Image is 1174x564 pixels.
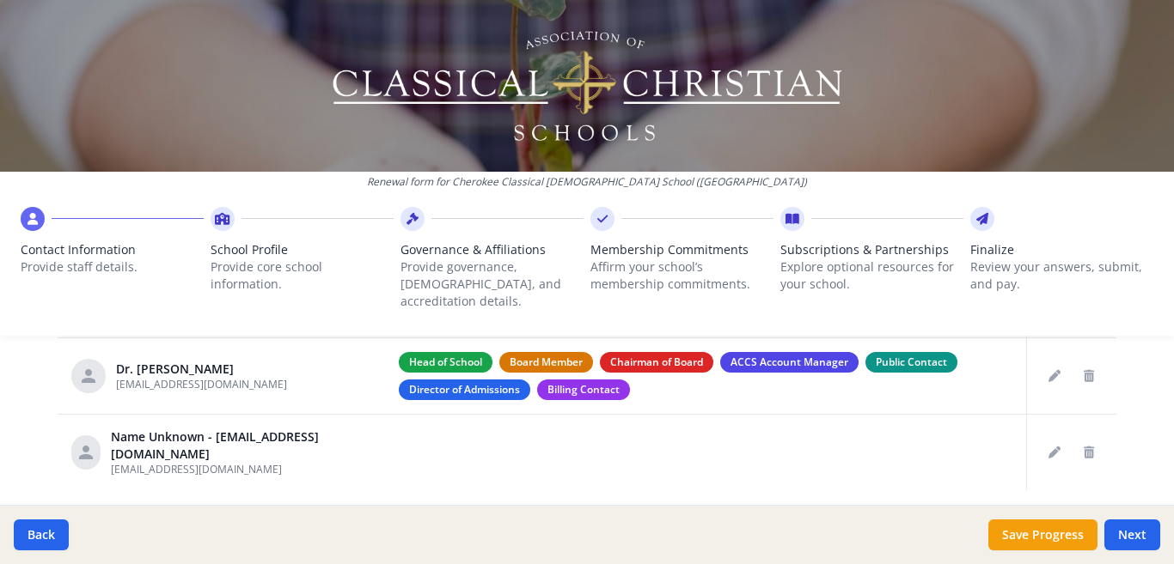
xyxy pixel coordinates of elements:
span: Contact Information [21,241,204,258]
p: Provide core school information. [211,258,394,293]
button: Back [14,519,69,550]
span: ACCS Account Manager [720,352,859,373]
button: Save Progress [988,519,1098,550]
p: Provide governance, [DEMOGRAPHIC_DATA], and accreditation details. [401,258,584,310]
button: Next [1104,519,1160,550]
span: Finalize [970,241,1153,258]
span: [EMAIL_ADDRESS][DOMAIN_NAME] [116,377,287,391]
div: Name Unknown - [EMAIL_ADDRESS][DOMAIN_NAME] [111,428,371,463]
button: Edit staff [1041,362,1068,390]
span: Chairman of Board [600,352,713,373]
p: Affirm your school’s membership commitments. [590,258,773,293]
span: School Profile [211,241,394,258]
span: Head of School [399,352,492,373]
span: Membership Commitments [590,241,773,258]
span: Subscriptions & Partnerships [780,241,963,258]
span: Board Member [499,352,593,373]
span: Director of Admissions [399,379,530,400]
span: Billing Contact [537,379,630,400]
button: Delete staff [1075,362,1103,390]
span: [EMAIL_ADDRESS][DOMAIN_NAME] [111,462,282,476]
img: Logo [330,26,845,146]
button: Edit staff [1041,439,1068,466]
span: Governance & Affiliations [401,241,584,258]
p: Explore optional resources for your school. [780,258,963,293]
div: Dr. [PERSON_NAME] [116,361,287,378]
span: Public Contact [865,352,957,373]
p: Review your answers, submit, and pay. [970,258,1153,293]
p: Provide staff details. [21,258,204,276]
button: Delete staff [1075,439,1103,466]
